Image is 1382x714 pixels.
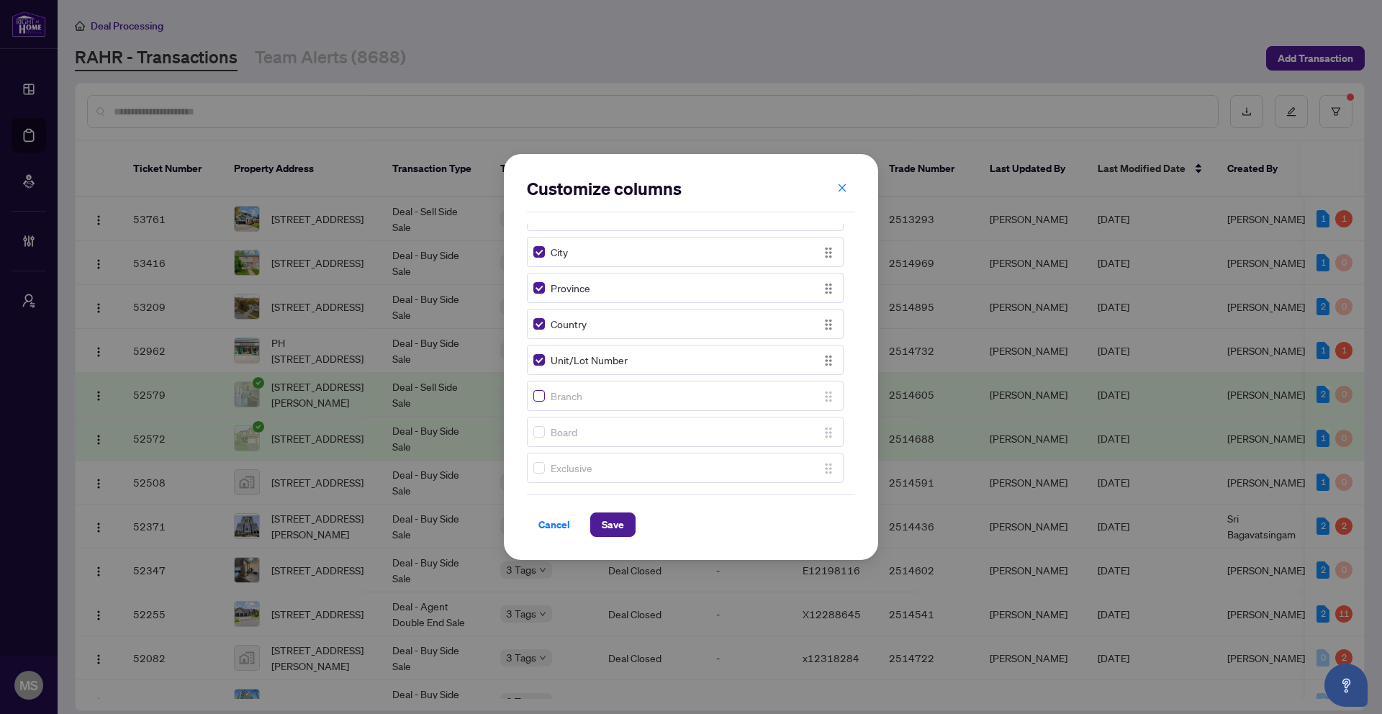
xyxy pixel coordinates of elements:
button: Save [590,512,636,537]
div: Unit/Lot NumberDrag Icon [527,345,844,375]
button: Drag Icon [820,459,837,476]
span: Branch [551,388,582,404]
button: Drag Icon [820,207,837,225]
button: Open asap [1324,664,1368,707]
span: Board [551,424,577,440]
img: Drag Icon [821,245,836,261]
span: Cancel [538,513,570,536]
button: Drag Icon [820,315,837,333]
span: close [837,183,847,193]
button: Drag Icon [820,243,837,261]
img: Drag Icon [821,353,836,369]
div: CountryDrag Icon [527,309,844,339]
span: Unit/Lot Number [551,352,628,368]
button: Cancel [527,512,582,537]
button: Drag Icon [820,351,837,369]
span: Country [551,316,587,332]
div: CityDrag Icon [527,237,844,267]
span: Province [551,280,590,296]
img: Drag Icon [821,281,836,297]
h2: Customize columns [527,177,855,200]
button: Drag Icon [820,423,837,440]
button: Drag Icon [820,279,837,297]
span: City [551,244,568,260]
div: ProvinceDrag Icon [527,273,844,303]
img: Drag Icon [821,317,836,333]
span: Exclusive [551,460,592,476]
span: Save [602,513,624,536]
button: Drag Icon [820,387,837,405]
